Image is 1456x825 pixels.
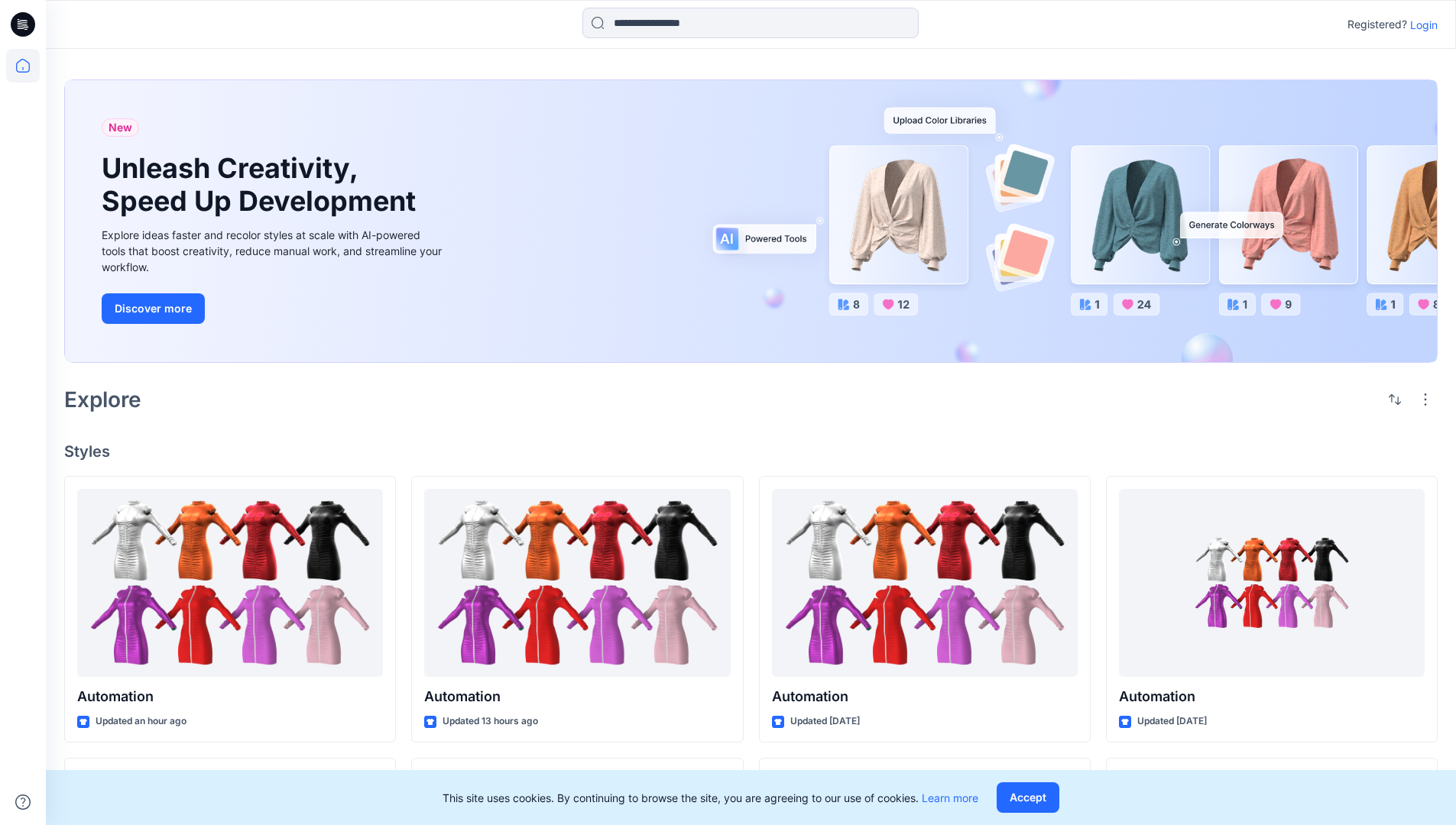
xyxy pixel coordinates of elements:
p: Automation [772,686,1078,707]
a: Automation [1119,489,1425,678]
p: Updated an hour ago [96,713,186,730]
button: Discover more [102,293,205,324]
h2: Explore [64,387,141,412]
a: Automation [424,489,730,678]
p: Updated 13 hours ago [443,713,538,730]
p: Updated [DATE] [790,713,860,730]
div: Explore ideas faster and recolor styles at scale with AI-powered tools that boost creativity, red... [102,227,446,275]
p: Registered? [1347,15,1407,34]
p: Automation [424,686,730,707]
a: Learn more [922,791,978,804]
h4: Styles [64,442,1438,461]
p: Automation [1119,686,1425,707]
a: Automation [77,489,383,678]
p: Login [1410,17,1438,33]
p: This site uses cookies. By continuing to browse the site, you are agreeing to our use of cookies. [443,790,978,806]
span: New [109,118,132,137]
button: Accept [997,782,1059,813]
p: Automation [77,686,383,707]
p: Updated [DATE] [1137,713,1207,730]
h1: Unleash Creativity, Speed Up Development [102,152,423,218]
a: Discover more [102,293,446,324]
a: Automation [772,489,1078,678]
